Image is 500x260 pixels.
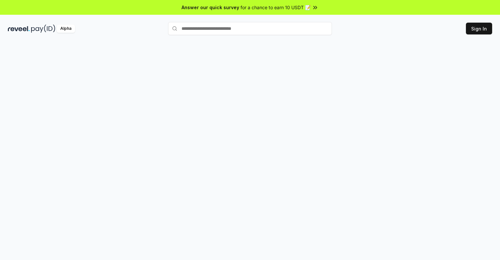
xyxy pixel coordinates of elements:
[57,25,75,33] div: Alpha
[466,23,492,34] button: Sign In
[8,25,30,33] img: reveel_dark
[31,25,55,33] img: pay_id
[182,4,239,11] span: Answer our quick survey
[240,4,311,11] span: for a chance to earn 10 USDT 📝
